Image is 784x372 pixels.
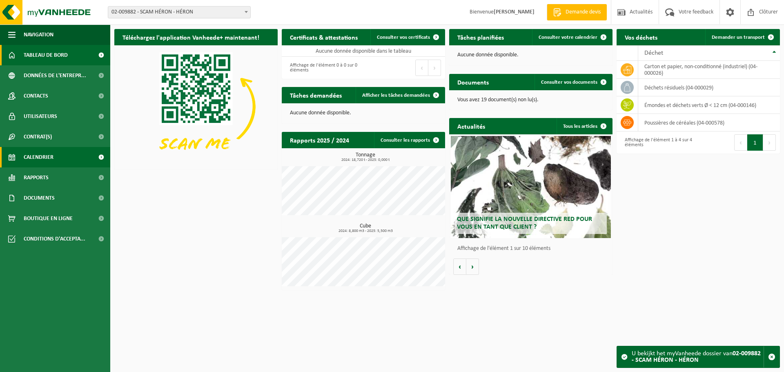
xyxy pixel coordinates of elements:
td: carton et papier, non-conditionné (industriel) (04-000026) [638,61,780,79]
h2: Certificats & attestations [282,29,366,45]
p: Affichage de l'élément 1 sur 10 éléments [457,246,608,252]
span: 2024: 8,800 m3 - 2025: 5,500 m3 [286,229,445,233]
a: Consulter votre calendrier [532,29,612,45]
span: 2024: 18,720 t - 2025: 0,000 t [286,158,445,162]
strong: 02-009882 - SCAM HÉRON - HÉRON [632,350,761,363]
span: Afficher les tâches demandées [362,93,430,98]
p: Vous avez 19 document(s) non lu(s). [457,97,604,103]
td: déchets résiduels (04-000029) [638,79,780,96]
p: Aucune donnée disponible. [290,110,437,116]
h2: Documents [449,74,497,90]
td: émondes et déchets verts Ø < 12 cm (04-000146) [638,96,780,114]
td: poussières de céréales (04-000578) [638,114,780,131]
img: Download de VHEPlus App [114,45,278,168]
span: Consulter votre calendrier [539,35,597,40]
h3: Cube [286,223,445,233]
a: Demander un transport [705,29,779,45]
h2: Vos déchets [617,29,666,45]
span: Calendrier [24,147,53,167]
span: Utilisateurs [24,106,57,127]
a: Afficher les tâches demandées [356,87,444,103]
td: Aucune donnée disponible dans le tableau [282,45,445,57]
button: Next [428,60,441,76]
span: Contacts [24,86,48,106]
button: Volgende [466,258,479,275]
span: Demander un transport [712,35,765,40]
div: Affichage de l'élément 0 à 0 sur 0 éléments [286,59,359,77]
a: Tous les articles [557,118,612,134]
span: Déchet [644,50,663,56]
h3: Tonnage [286,152,445,162]
span: Tableau de bord [24,45,68,65]
span: 02-009882 - SCAM HÉRON - HÉRON [108,6,251,18]
span: Demande devis [563,8,603,16]
a: Que signifie la nouvelle directive RED pour vous en tant que client ? [451,136,611,238]
span: Documents [24,188,55,208]
div: U bekijkt het myVanheede dossier van [632,346,764,368]
p: Aucune donnée disponible. [457,52,604,58]
h2: Rapports 2025 / 2024 [282,132,357,148]
span: Contrat(s) [24,127,52,147]
span: Navigation [24,25,53,45]
h2: Actualités [449,118,493,134]
a: Consulter les rapports [374,132,444,148]
span: Consulter vos certificats [377,35,430,40]
a: Consulter vos certificats [370,29,444,45]
a: Demande devis [547,4,607,20]
h2: Téléchargez l'application Vanheede+ maintenant! [114,29,267,45]
div: Affichage de l'élément 1 à 4 sur 4 éléments [621,134,694,151]
button: 1 [747,134,763,151]
button: Vorige [453,258,466,275]
span: Conditions d'accepta... [24,229,85,249]
a: Consulter vos documents [535,74,612,90]
strong: [PERSON_NAME] [494,9,535,15]
button: Previous [734,134,747,151]
span: Boutique en ligne [24,208,73,229]
span: 02-009882 - SCAM HÉRON - HÉRON [108,7,250,18]
button: Previous [415,60,428,76]
span: Consulter vos documents [541,80,597,85]
h2: Tâches demandées [282,87,350,103]
button: Next [763,134,776,151]
span: Que signifie la nouvelle directive RED pour vous en tant que client ? [457,216,592,230]
span: Rapports [24,167,49,188]
span: Données de l'entrepr... [24,65,86,86]
h2: Tâches planifiées [449,29,512,45]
